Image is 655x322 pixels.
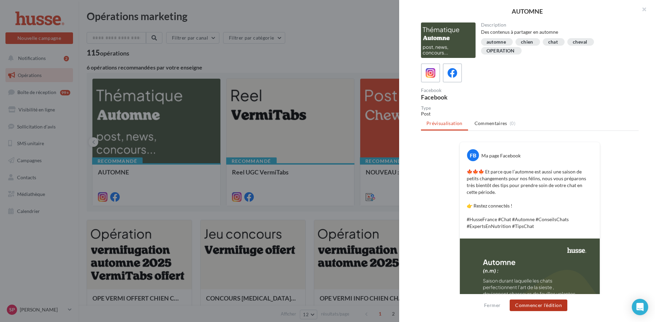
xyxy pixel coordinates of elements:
div: chien [521,40,533,45]
div: Description [481,22,634,27]
button: Commencer l'édition [510,300,567,311]
div: Facebook [421,94,527,100]
p: 🍁🍁🍁 Et parce que l’automne est aussi une saison de petits changements pour nos félins, nous vous ... [467,168,593,230]
div: Open Intercom Messenger [632,299,648,315]
div: chat [548,40,558,45]
div: AUTOMNE [410,8,644,14]
div: Des contenus à partager en automne [481,29,634,35]
div: Ma page Facebook [481,152,521,159]
div: OPERATION [486,48,515,53]
span: Commentaires [475,120,507,127]
span: (0) [510,121,515,126]
button: Fermer [481,301,503,309]
div: cheval [573,40,587,45]
div: Facebook [421,88,527,93]
div: Post [421,110,639,117]
div: automne [486,40,506,45]
div: FB [467,149,479,161]
div: Type [421,106,639,110]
